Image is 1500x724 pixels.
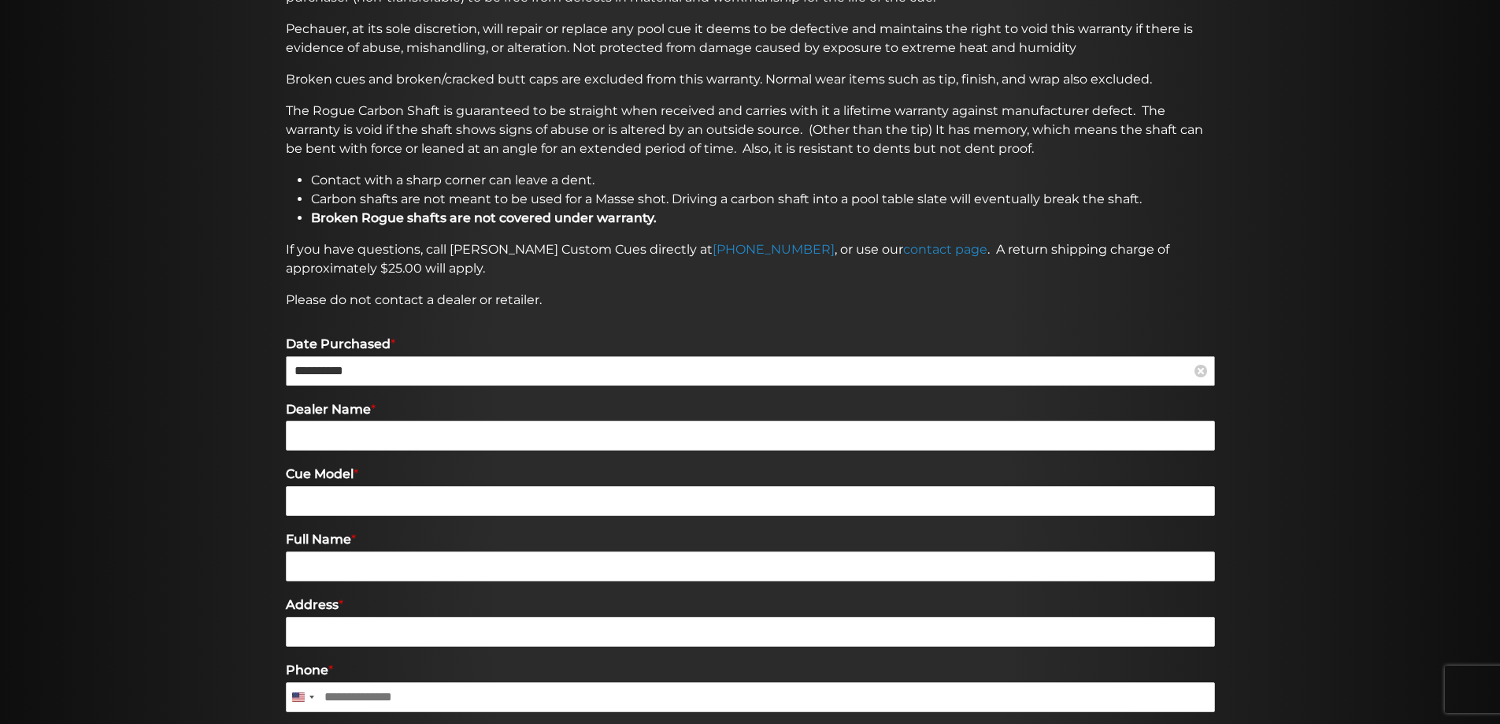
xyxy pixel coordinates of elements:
[311,171,1215,190] li: Contact with a sharp corner can leave a dent.
[311,210,657,225] strong: Broken Rogue shafts are not covered under warranty.
[311,190,1215,209] li: Carbon shafts are not meant to be used for a Masse shot. Driving a carbon shaft into a pool table...
[286,466,1215,483] label: Cue Model
[286,70,1215,89] p: Broken cues and broken/cracked butt caps are excluded from this warranty. Normal wear items such ...
[713,242,835,257] a: [PHONE_NUMBER]
[286,102,1215,158] p: The Rogue Carbon Shaft is guaranteed to be straight when received and carries with it a lifetime ...
[286,291,1215,310] p: Please do not contact a dealer or retailer.
[286,336,1215,353] label: Date Purchased
[286,402,1215,418] label: Dealer Name
[286,663,1215,679] label: Phone
[286,532,1215,548] label: Full Name
[286,682,319,712] button: Selected country
[286,597,1215,614] label: Address
[286,20,1215,58] p: Pechauer, at its sole discretion, will repair or replace any pool cue it deems to be defective an...
[286,682,1215,712] input: Phone
[1194,365,1207,377] a: Clear Date
[903,242,987,257] a: contact page
[286,240,1215,278] p: If you have questions, call [PERSON_NAME] Custom Cues directly at , or use our . A return shippin...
